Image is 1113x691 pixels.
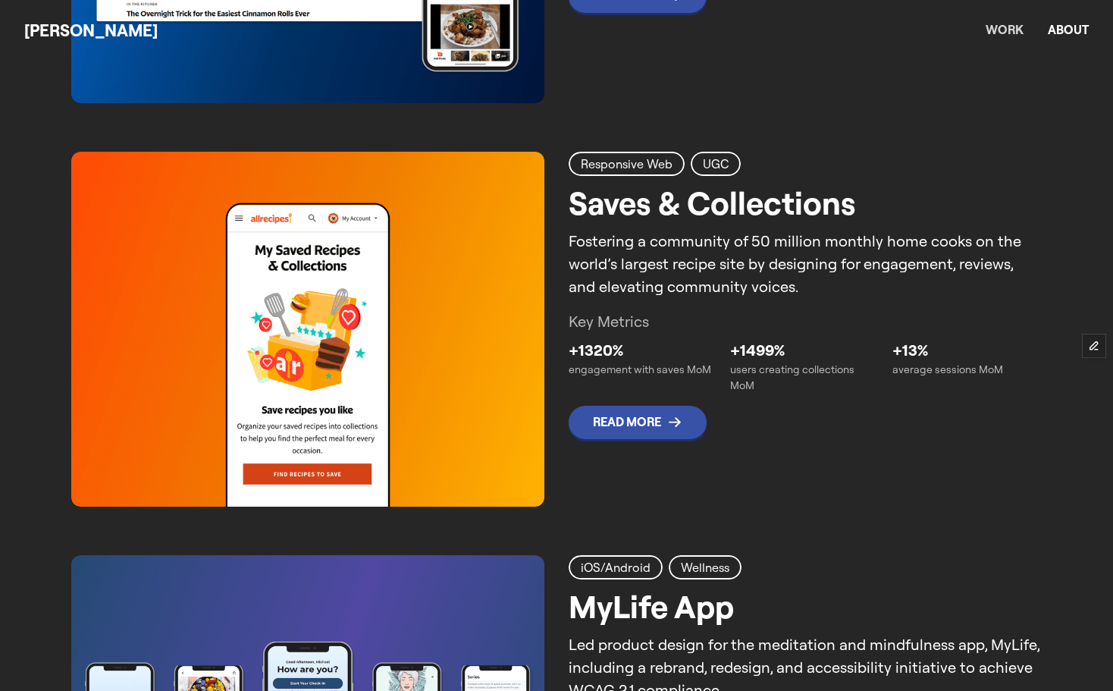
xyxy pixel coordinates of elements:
[569,179,856,227] h2: Saves & Collections
[593,415,661,429] p: Read More
[569,230,1042,298] p: Fostering a community of 50 million monthly home cooks on the world’s largest recipe site by desi...
[986,22,1024,37] a: Work
[71,152,1042,507] a: Responsive WebUGCSaves & CollectionsFostering a community of 50 million monthly home cooks on the...
[569,310,1042,333] p: Key Metrics
[569,339,718,362] p: +1320%
[730,362,879,394] p: users creating collections MoM
[892,362,1042,378] p: average sessions MoM
[569,362,718,378] p: engagement with saves MoM
[703,155,729,173] h2: UGC
[1083,335,1105,357] button: Edit Framer Content
[730,339,879,362] p: +1499%
[892,339,1042,362] p: +13%
[1048,22,1089,37] a: About
[581,558,651,576] h2: iOS/Android
[569,583,734,630] h2: MyLife App
[569,406,707,439] span: Read More
[24,20,158,41] a: [PERSON_NAME]
[581,155,673,173] h2: Responsive Web
[681,558,729,576] h2: Wellness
